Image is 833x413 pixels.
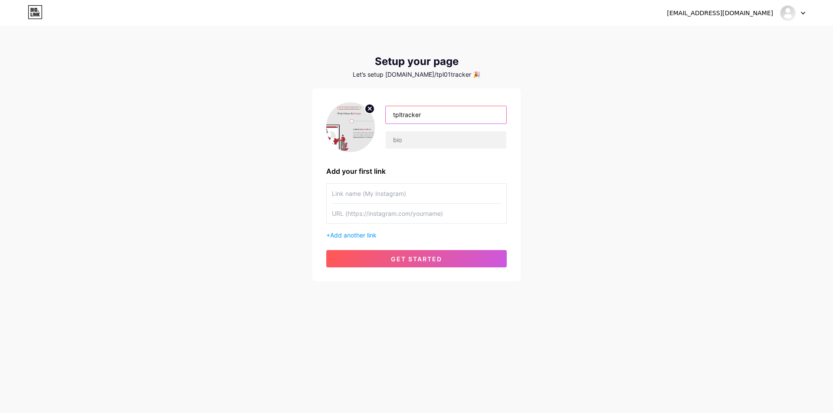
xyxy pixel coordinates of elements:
[332,184,501,203] input: Link name (My Instagram)
[667,9,773,18] div: [EMAIL_ADDRESS][DOMAIN_NAME]
[386,131,506,149] input: bio
[780,5,796,21] img: tpl01tracker
[326,102,375,152] img: profile pic
[326,231,507,240] div: +
[332,204,501,223] input: URL (https://instagram.com/yourname)
[326,250,507,267] button: get started
[312,71,521,78] div: Let’s setup [DOMAIN_NAME]/tpl01tracker 🎉
[391,255,442,263] span: get started
[312,55,521,68] div: Setup your page
[330,231,377,239] span: Add another link
[386,106,506,124] input: Your name
[326,166,507,176] div: Add your first link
